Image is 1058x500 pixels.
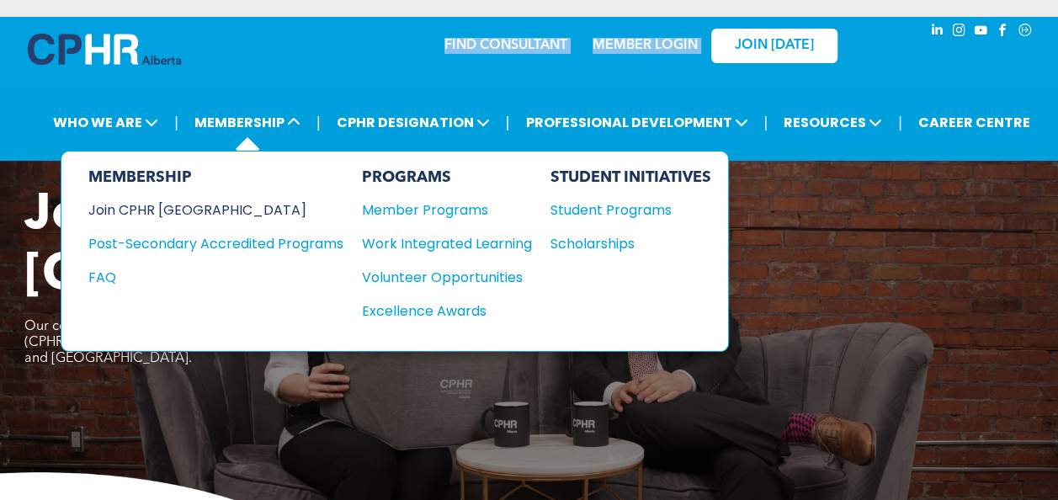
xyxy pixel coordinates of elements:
a: Excellence Awards [362,301,532,322]
a: CAREER CENTRE [913,107,1035,138]
div: PROGRAMS [362,168,532,187]
span: MEMBERSHIP [189,107,306,138]
a: FIND CONSULTANT [444,39,567,52]
li: | [174,105,178,140]
div: Scholarships [550,233,695,254]
div: Work Integrated Learning [362,233,515,254]
a: JOIN [DATE] [711,29,837,63]
div: MEMBERSHIP [88,168,343,187]
span: Our community includes over 3,300 Chartered Professionals in Human Resources (CPHRs), living and ... [24,320,520,365]
a: FAQ [88,267,343,288]
a: Join CPHR [GEOGRAPHIC_DATA] [88,199,343,221]
div: Post-Secondary Accredited Programs [88,233,318,254]
span: CPHR DESIGNATION [332,107,495,138]
span: RESOURCES [779,107,887,138]
li: | [316,105,321,140]
a: MEMBER LOGIN [593,39,698,52]
div: Member Programs [362,199,515,221]
span: JOIN [DATE] [735,38,814,54]
img: A blue and white logo for cp alberta [28,34,181,65]
a: Work Integrated Learning [362,233,532,254]
div: Excellence Awards [362,301,515,322]
span: WHO WE ARE [48,107,163,138]
span: Join CPHR [GEOGRAPHIC_DATA] [24,190,563,301]
div: STUDENT INITIATIVES [550,168,711,187]
a: Scholarships [550,233,711,254]
li: | [506,105,510,140]
a: facebook [994,21,1013,44]
li: | [763,105,768,140]
a: Student Programs [550,199,711,221]
a: Volunteer Opportunities [362,267,532,288]
a: instagram [950,21,969,44]
a: Post-Secondary Accredited Programs [88,233,343,254]
span: PROFESSIONAL DEVELOPMENT [520,107,752,138]
a: linkedin [928,21,947,44]
a: youtube [972,21,991,44]
a: Social network [1016,21,1034,44]
li: | [898,105,902,140]
div: Join CPHR [GEOGRAPHIC_DATA] [88,199,318,221]
div: Student Programs [550,199,695,221]
a: Member Programs [362,199,532,221]
div: FAQ [88,267,318,288]
div: Volunteer Opportunities [362,267,515,288]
